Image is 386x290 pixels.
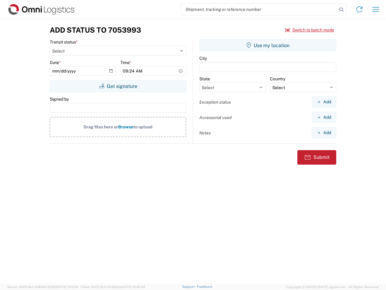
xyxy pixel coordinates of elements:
[285,25,334,35] button: Switch to batch mode
[312,127,336,138] button: Add
[7,285,78,289] span: Server: 2025.16.0-91816dc9296
[199,115,232,120] label: Accessorial used
[199,56,207,61] label: City
[199,99,231,105] label: Exception status
[50,96,69,102] label: Signed by
[199,130,211,136] label: Notes
[118,124,133,129] span: Browse
[50,26,141,34] h3: Add Status to 7053993
[84,124,118,129] span: Drag files here or
[312,112,336,123] button: Add
[297,150,336,165] button: Submit
[312,96,336,108] button: Add
[199,76,210,82] label: State
[121,285,145,289] span: [DATE] 10:42:52
[199,39,336,51] button: Use my location
[81,285,145,289] span: Client: 2025.16.0-22162be
[197,285,212,288] a: Feedback
[286,284,379,290] span: Copyright © [DATE]-[DATE] Agistix Inc., All Rights Reserved
[270,76,285,82] label: Country
[56,285,78,289] span: [DATE] 11:11:28
[50,39,78,45] label: Transit status
[120,60,131,65] label: Time
[181,4,337,15] input: Shipment, tracking or reference number
[50,80,186,92] button: Get signature
[133,124,153,129] span: to upload
[50,60,61,65] label: Date
[182,285,197,288] a: Support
